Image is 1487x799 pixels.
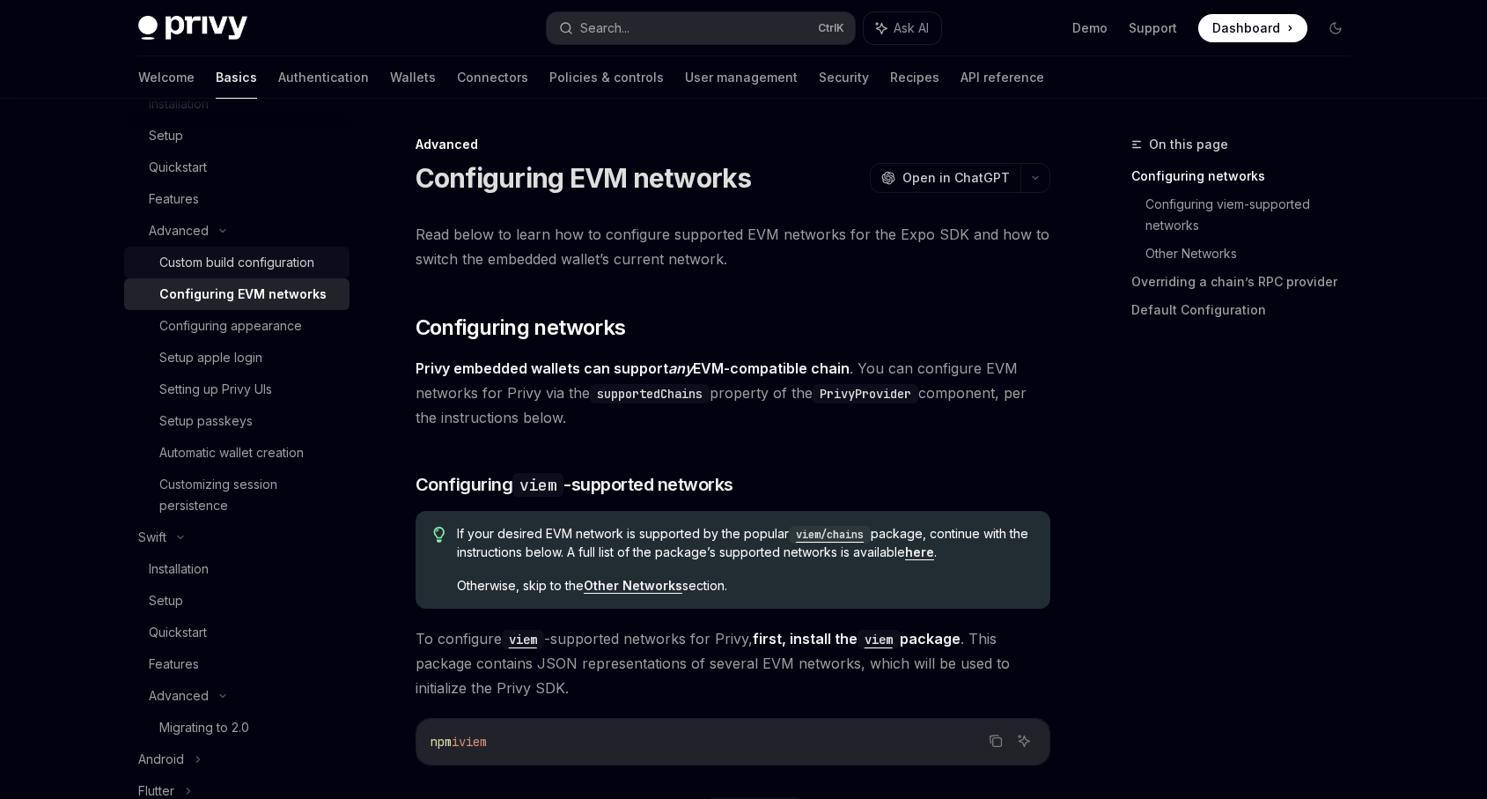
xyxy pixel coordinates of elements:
a: viem [858,630,900,647]
a: Configuring appearance [124,310,350,342]
a: Other Networks [584,578,682,594]
button: Open in ChatGPT [870,163,1020,193]
a: Quickstart [124,152,350,183]
a: API reference [961,56,1044,99]
div: Swift [138,527,166,548]
div: Android [138,749,184,770]
div: Migrating to 2.0 [159,717,249,738]
a: Other Networks [1145,240,1364,268]
a: Overriding a chain’s RPC provider [1131,268,1364,296]
a: User management [685,56,798,99]
a: Automatic wallet creation [124,437,350,469]
a: Setup [124,120,350,152]
div: Installation [149,559,209,580]
button: Ask AI [864,12,941,44]
span: npm [431,734,452,750]
strong: Privy embedded wallets can support EVM-compatible chain [416,359,850,377]
a: Setup apple login [124,342,350,374]
span: Dashboard [1212,19,1280,37]
button: Ask AI [1012,729,1035,752]
code: viem [502,630,544,649]
div: Configuring EVM networks [159,284,327,305]
button: Toggle dark mode [1321,14,1350,42]
div: Quickstart [149,622,207,643]
a: Recipes [890,56,939,99]
span: Ctrl K [818,21,844,35]
a: here [905,544,934,560]
div: Advanced [149,685,209,707]
img: dark logo [138,16,247,41]
code: viem [512,473,563,497]
a: Default Configuration [1131,296,1364,324]
a: Migrating to 2.0 [124,712,350,744]
span: Otherwise, skip to the section. [457,577,1032,595]
a: Wallets [390,56,436,99]
a: Custom build configuration [124,247,350,278]
a: Features [124,183,350,215]
span: viem [459,734,487,750]
span: To configure -supported networks for Privy, . This package contains JSON representations of sever... [416,626,1050,700]
div: Custom build configuration [159,252,314,273]
div: Advanced [416,136,1050,153]
span: Configuring -supported networks [416,472,733,497]
code: viem [858,630,900,649]
svg: Tip [433,527,445,543]
button: Search...CtrlK [547,12,855,44]
button: Copy the contents from the code block [984,729,1007,752]
h1: Configuring EVM networks [416,162,752,194]
span: Ask AI [894,19,929,37]
div: Customizing session persistence [159,474,339,516]
div: Setup [149,590,183,611]
span: Configuring networks [416,314,626,342]
a: Basics [216,56,257,99]
span: Open in ChatGPT [902,169,1010,187]
code: PrivyProvider [813,384,918,403]
a: Policies & controls [549,56,664,99]
a: Authentication [278,56,369,99]
span: If your desired EVM network is supported by the popular package, continue with the instructions b... [457,525,1032,561]
em: any [668,359,693,377]
span: Read below to learn how to configure supported EVM networks for the Expo SDK and how to switch th... [416,222,1050,271]
code: supportedChains [590,384,710,403]
div: Setup passkeys [159,411,253,432]
a: Support [1129,19,1177,37]
span: . You can configure EVM networks for Privy via the property of the component, per the instruction... [416,356,1050,430]
a: Connectors [457,56,528,99]
div: Setup apple login [159,347,262,368]
a: Welcome [138,56,195,99]
div: Quickstart [149,157,207,178]
code: viem/chains [789,526,871,544]
a: Setup passkeys [124,405,350,437]
a: viem [502,630,544,647]
a: Dashboard [1198,14,1307,42]
a: Setting up Privy UIs [124,374,350,405]
a: Setup [124,585,350,617]
span: On this page [1149,134,1228,155]
strong: first, install the package [753,630,961,647]
a: viem/chains [789,526,871,541]
span: i [452,734,459,750]
div: Configuring appearance [159,315,302,337]
div: Features [149,654,199,675]
div: Setting up Privy UIs [159,379,272,400]
div: Setup [149,125,183,146]
div: Advanced [149,220,209,241]
a: Configuring networks [1131,162,1364,190]
div: Search... [580,18,629,39]
a: Quickstart [124,617,350,648]
div: Automatic wallet creation [159,442,304,463]
a: Security [819,56,869,99]
a: Installation [124,553,350,585]
a: Demo [1072,19,1108,37]
a: Features [124,648,350,680]
a: Customizing session persistence [124,469,350,522]
div: Features [149,189,199,210]
a: Configuring viem-supported networks [1145,190,1364,240]
a: Configuring EVM networks [124,278,350,310]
